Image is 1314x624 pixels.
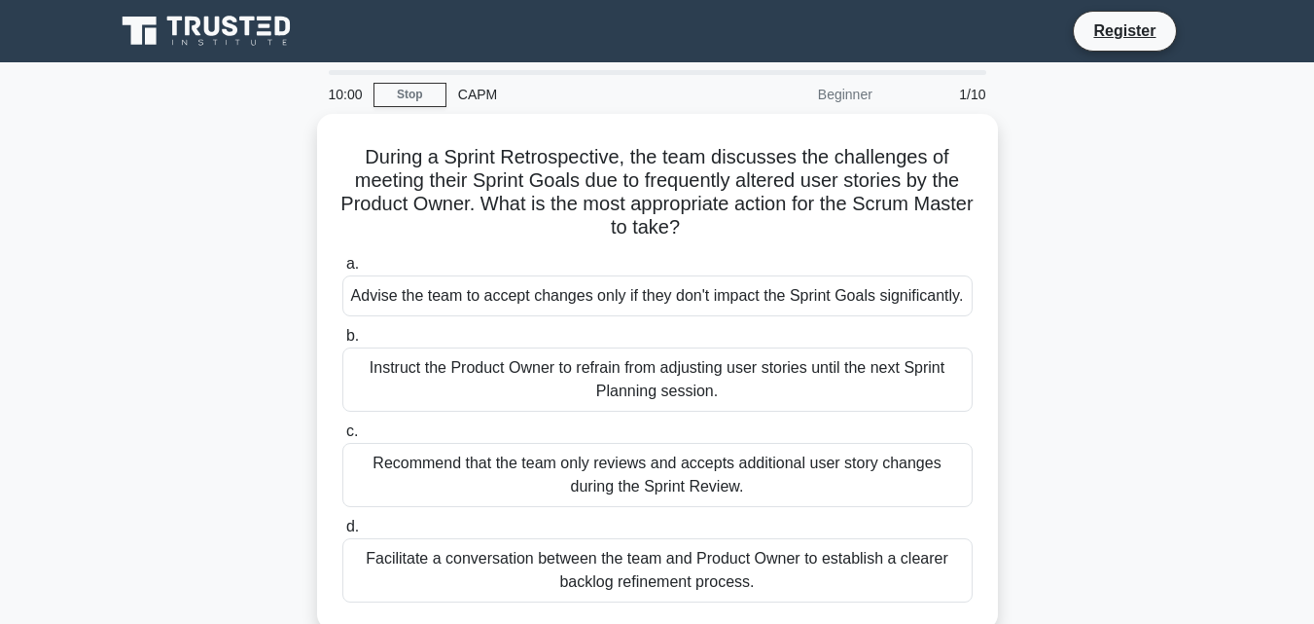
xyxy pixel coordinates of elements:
a: Stop [373,83,446,107]
h5: During a Sprint Retrospective, the team discusses the challenges of meeting their Sprint Goals du... [340,145,975,240]
div: Facilitate a conversation between the team and Product Owner to establish a clearer backlog refin... [342,538,973,603]
span: b. [346,327,359,344]
span: a. [346,255,359,272]
a: Register [1082,18,1167,43]
span: c. [346,422,358,439]
div: Recommend that the team only reviews and accepts additional user story changes during the Sprint ... [342,443,973,507]
div: 10:00 [317,75,373,114]
div: CAPM [446,75,714,114]
div: Instruct the Product Owner to refrain from adjusting user stories until the next Sprint Planning ... [342,348,973,412]
span: d. [346,518,359,534]
div: Advise the team to accept changes only if they don't impact the Sprint Goals significantly. [342,275,973,316]
div: Beginner [714,75,884,114]
div: 1/10 [884,75,998,114]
